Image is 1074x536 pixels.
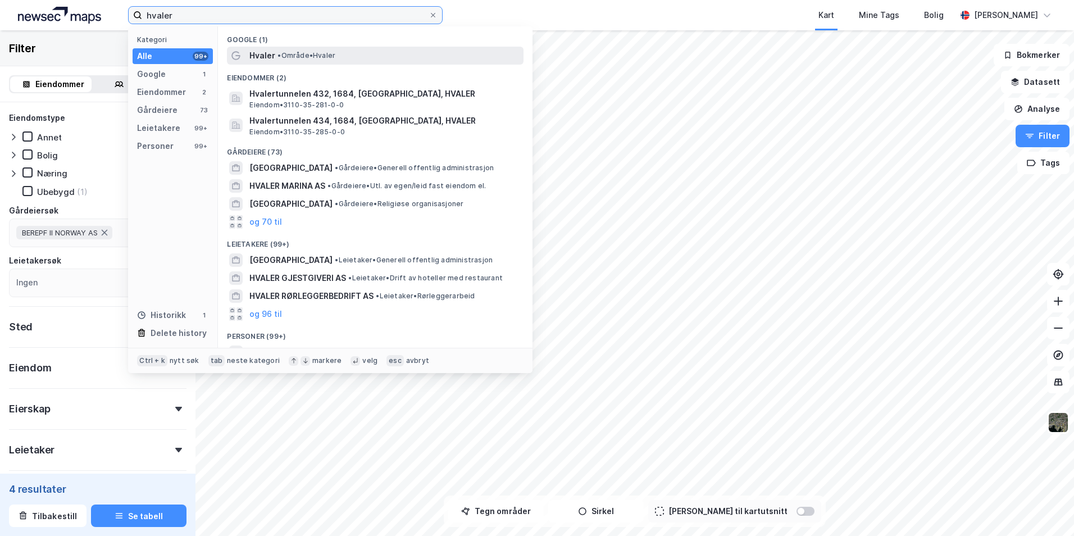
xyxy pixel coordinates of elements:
span: • [376,292,379,300]
div: Eiendommer [137,85,186,99]
span: [GEOGRAPHIC_DATA] [249,161,333,175]
div: Kategori [137,35,213,44]
span: [GEOGRAPHIC_DATA] [249,197,333,211]
div: 99+ [193,52,208,61]
div: Ingen [16,276,38,289]
span: Gårdeiere • Generell offentlig administrasjon [335,163,494,172]
span: BEREPF II NORWAY AS [22,228,98,237]
div: nytt søk [170,356,199,365]
div: Eiendomstype [9,111,65,125]
div: 1 [199,311,208,320]
div: Eierskap [9,402,50,416]
input: Søk på adresse, matrikkel, gårdeiere, leietakere eller personer [142,7,429,24]
div: [PERSON_NAME] [974,8,1038,22]
div: 73 [199,106,208,115]
div: markere [312,356,342,365]
span: HVALER RØRLEGGERBEDRIFT AS [249,289,374,303]
span: [GEOGRAPHIC_DATA] [249,253,333,267]
div: Sted [9,320,33,334]
span: [PERSON_NAME] [249,346,314,359]
div: (1) [77,187,88,197]
div: Google [137,67,166,81]
button: Sirkel [548,500,644,523]
div: Næring [37,168,67,179]
span: Hvalertunnelen 434, 1684, [GEOGRAPHIC_DATA], HVALER [249,114,519,128]
span: Leietaker • Drift av hoteller med restaurant [348,274,503,283]
button: Bokmerker [994,44,1070,66]
button: Filter [1016,125,1070,147]
div: Kart [818,8,834,22]
div: Bolig [37,150,58,161]
span: Hvalertunnelen 432, 1684, [GEOGRAPHIC_DATA], HVALER [249,87,519,101]
span: Leietaker • Rørleggerarbeid [376,292,475,301]
div: Eiendom [9,361,52,375]
div: 99+ [193,142,208,151]
span: • [335,163,338,172]
div: Delete history [151,326,207,340]
div: Leietakersøk [9,254,61,267]
div: avbryt [406,356,429,365]
img: 9k= [1048,412,1069,433]
div: Alle [137,49,152,63]
span: • [335,199,338,208]
button: Tilbakestill [9,505,87,527]
div: velg [362,356,377,365]
div: Gårdeiere (73) [218,139,533,159]
div: Annet [37,132,62,143]
button: og 70 til [249,215,282,229]
span: Gårdeiere • Utl. av egen/leid fast eiendom el. [327,181,486,190]
div: esc [386,355,404,366]
div: Gårdeiere [137,103,178,117]
div: Historikk [137,308,186,322]
span: Gårdeiere • Religiøse organisasjoner [335,199,463,208]
div: Mine Tags [859,8,899,22]
button: Analyse [1004,98,1070,120]
span: • [327,181,331,190]
div: 99+ [193,124,208,133]
div: Personer (99+) [218,323,533,343]
iframe: Chat Widget [1018,482,1074,536]
div: Leietaker [9,443,54,457]
div: Ubebygd [37,187,75,197]
div: Eiendommer [35,78,84,91]
button: Se tabell [91,505,186,527]
div: Leietakere [137,121,180,135]
div: Bolig [924,8,944,22]
span: • [335,256,338,264]
div: Eiendommer (2) [218,65,533,85]
span: Eiendom • 3110-35-285-0-0 [249,128,345,137]
span: HVALER GJESTGIVERI AS [249,271,346,285]
span: Leietaker • Generell offentlig administrasjon [335,256,493,265]
div: Gårdeiersøk [9,204,58,217]
button: Tags [1017,152,1070,174]
button: Tegn områder [448,500,544,523]
div: neste kategori [227,356,280,365]
div: 2 [199,88,208,97]
div: Leietakere (99+) [218,231,533,251]
div: 1 [199,70,208,79]
span: Eiendom • 3110-35-281-0-0 [249,101,344,110]
div: [PERSON_NAME] til kartutsnitt [668,505,788,518]
button: og 96 til [249,307,282,321]
div: 4 resultater [9,482,186,496]
div: Ctrl + k [137,355,167,366]
span: HVALER MARINA AS [249,179,325,193]
span: Hvaler [249,49,275,62]
div: Filter [9,39,36,57]
button: Datasett [1001,71,1070,93]
span: • [348,274,352,282]
span: • [277,51,281,60]
div: Personer [137,139,174,153]
span: Område • Hvaler [277,51,335,60]
div: Google (1) [218,26,533,47]
div: tab [208,355,225,366]
img: logo.a4113a55bc3d86da70a041830d287a7e.svg [18,7,101,24]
